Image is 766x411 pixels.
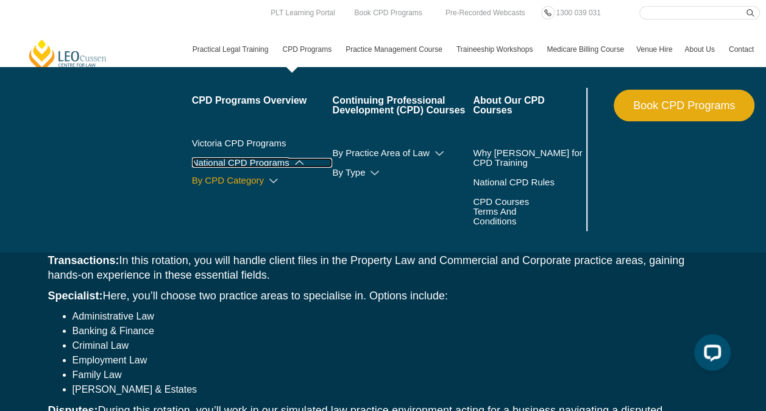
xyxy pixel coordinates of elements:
a: Medicare Billing Course [541,32,630,67]
a: PLT Learning Portal [268,6,338,20]
iframe: LiveChat chat widget [684,329,736,381]
a: 1300 039 031 [553,6,603,20]
li: Criminal Law [73,338,718,353]
p: In this rotation, you will handle client files in the Property Law and Commercial and Corporate p... [48,253,718,282]
a: Pre-Recorded Webcasts [442,6,528,20]
a: CPD Programs Overview [192,96,333,105]
a: Continuing Professional Development (CPD) Courses [332,96,473,115]
a: By Practice Area of Law [332,148,473,158]
a: Book CPD Programs [614,90,754,121]
span: 1300 039 031 [556,9,600,17]
a: [PERSON_NAME] Centre for Law [27,38,108,73]
a: Why [PERSON_NAME] for CPD Training [473,148,583,168]
li: Administrative Law [73,309,718,324]
li: Family Law [73,368,718,382]
strong: Transactions: [48,254,119,266]
a: National CPD Programs [192,158,333,168]
p: Here, you’ll choose two practice areas to specialise in. Options include: [48,288,718,303]
li: Employment Law [73,353,718,368]
a: CPD Programs [276,32,339,67]
a: Traineeship Workshops [450,32,541,67]
a: Venue Hire [630,32,678,67]
li: [PERSON_NAME] & Estates [73,382,718,397]
a: National CPD Rules [473,177,583,187]
strong: Specialist: [48,290,103,302]
a: Book CPD Programs [351,6,425,20]
a: By CPD Category [192,176,333,185]
a: CPD Courses Terms And Conditions [473,197,553,226]
a: About Our CPD Courses [473,96,583,115]
li: Banking & Finance [73,324,718,338]
a: Practical Legal Training [186,32,277,67]
a: About Us [678,32,722,67]
a: By Type [332,168,473,177]
a: Contact [723,32,760,67]
a: Practice Management Course [339,32,450,67]
a: Victoria CPD Programs [192,138,333,148]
